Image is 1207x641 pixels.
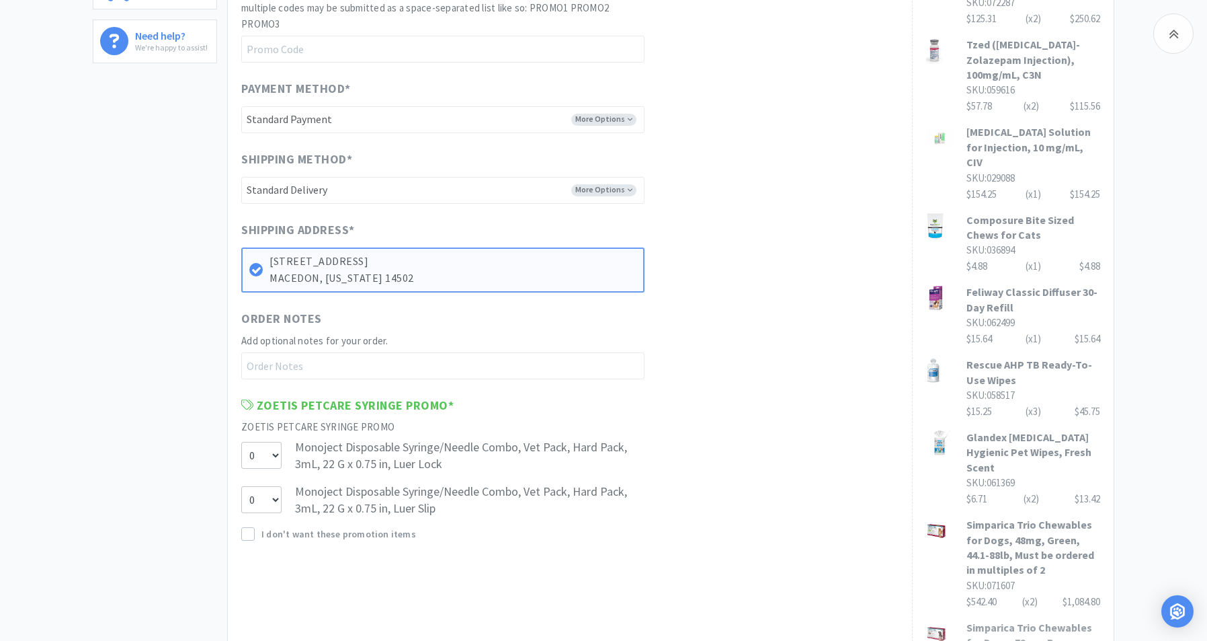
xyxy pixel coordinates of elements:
[241,79,351,99] span: Payment Method *
[966,98,1100,114] div: $57.78
[966,430,1100,475] h3: Glandex [MEDICAL_DATA] Hygienic Pet Wipes, Fresh Scent
[926,213,944,239] img: 58cbe809cbea4929a352d4892ded13e6_32683.png
[966,83,1015,96] span: SKU: 059616
[241,36,644,63] input: Promo Code
[1079,258,1100,274] div: $4.88
[1024,98,1039,114] div: (x 2 )
[966,579,1015,592] span: SKU: 071607
[1024,491,1039,507] div: (x 2 )
[1026,186,1041,202] div: (x 1 )
[926,430,953,457] img: 17f61b5192144711abadcb4bf2d50dad_231937.png
[261,527,416,541] span: I don't want these promotion items
[241,1,609,30] span: multiple codes may be submitted as a space-separated list like so: PROMO1 PROMO2 PROMO3
[269,253,636,270] p: [STREET_ADDRESS]
[295,439,644,472] span: Monoject Disposable Syringe/Needle Combo, Vet Pack, Hard Pack, 3mL, 22 G x 0.75 in, Luer Lock
[966,11,1100,27] div: $125.31
[1075,331,1100,347] div: $15.64
[1026,331,1041,347] div: (x 1 )
[926,124,953,151] img: 4789383e93c64ed8ab860a5b00217570_31001.png
[269,270,636,287] p: MACEDON, [US_STATE] 14502
[966,404,1100,420] div: $15.25
[1070,11,1100,27] div: $250.62
[1070,186,1100,202] div: $154.25
[241,309,322,329] span: Order Notes
[966,243,1015,256] span: SKU: 036894
[966,258,1100,274] div: $4.88
[1075,491,1100,507] div: $13.42
[241,150,352,169] span: Shipping Method *
[1063,594,1100,610] div: $1,084.80
[966,491,1100,507] div: $6.71
[135,27,208,41] h6: Need help?
[926,285,946,311] img: be6826ad4dbe4a9b8c88e6430d71fcc3_257860.png
[1070,98,1100,114] div: $115.56
[966,594,1100,610] div: $542.40
[1026,11,1041,27] div: (x 2 )
[926,517,947,544] img: dbcc011dc1e14ffb8d6ab61259713f1b_370975.png
[966,285,1100,315] h3: Feliway Classic Diffuser 30-Day Refill
[135,41,208,54] p: We're happy to assist!
[241,420,394,433] span: ZOETIS PETCARE SYRINGE PROMO
[966,124,1100,169] h3: [MEDICAL_DATA] Solution for Injection, 10 mg/mL, CIV
[241,396,454,416] span: ZOETIS PETCARE SYRINGE PROMO *
[926,37,943,64] img: 00d2cb249be14005bf8279d1e2644d19_223646.png
[966,389,1015,402] span: SKU: 058517
[295,483,644,517] span: Monoject Disposable Syringe/Needle Combo, Vet Pack, Hard Pack, 3mL, 22 G x 0.75 in, Luer Slip
[1022,594,1038,610] div: (x 2 )
[966,186,1100,202] div: $154.25
[1026,404,1041,420] div: (x 3 )
[966,37,1100,82] h3: Tzed ([MEDICAL_DATA]-Zolazepam Injection), 100mg/mL, C3N
[966,213,1100,243] h3: Composure Bite Sized Chews for Cats
[966,476,1015,489] span: SKU: 061369
[966,357,1100,387] h3: Rescue AHP TB Ready-To-Use Wipes
[1161,595,1194,628] div: Open Intercom Messenger
[241,352,644,379] input: Order Notes
[241,221,355,240] span: Shipping Address *
[966,331,1100,347] div: $15.64
[926,357,941,384] img: 739b1ee0f8b24ee687f29e7809128714_203674.png
[1075,404,1100,420] div: $45.75
[966,316,1015,329] span: SKU: 062499
[966,172,1015,184] span: SKU: 029088
[241,334,388,347] span: Add optional notes for your order.
[966,517,1100,578] h3: Simparica Trio Chewables for Dogs, 48mg, Green, 44.1-88lb, Must be ordered in multiples of 2
[1026,258,1041,274] div: (x 1 )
